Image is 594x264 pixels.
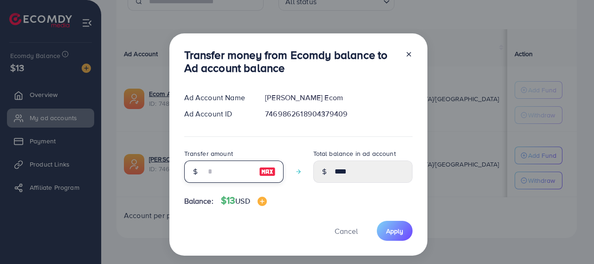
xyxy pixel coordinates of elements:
[177,109,258,119] div: Ad Account ID
[184,196,213,206] span: Balance:
[177,92,258,103] div: Ad Account Name
[313,149,396,158] label: Total balance in ad account
[235,196,250,206] span: USD
[258,92,420,103] div: [PERSON_NAME] Ecom
[258,109,420,119] div: 7469862618904379409
[323,221,369,241] button: Cancel
[377,221,413,241] button: Apply
[184,149,233,158] label: Transfer amount
[259,166,276,177] img: image
[386,226,403,236] span: Apply
[258,197,267,206] img: image
[184,48,398,75] h3: Transfer money from Ecomdy balance to Ad account balance
[221,195,267,206] h4: $13
[335,226,358,236] span: Cancel
[555,222,587,257] iframe: Chat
